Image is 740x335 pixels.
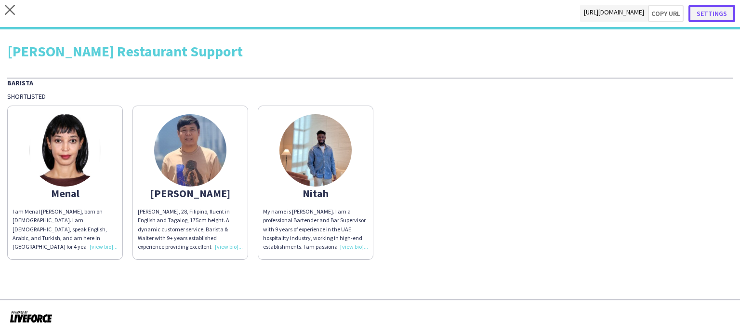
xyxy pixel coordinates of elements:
div: Nitah [263,189,368,198]
div: Barista [7,78,733,87]
img: thumb-688bc307281d8.jpeg [279,114,352,187]
div: Menal [13,189,118,198]
div: My name is [PERSON_NAME]. I am a professional Bartender and Bar Supervisor with 9 years of experi... [263,207,368,251]
span: [URL][DOMAIN_NAME] [580,5,648,22]
button: Settings [688,5,735,22]
img: Powered by Liveforce [10,310,53,323]
img: thumb-6630b20ae789a.jpg [154,114,226,187]
button: Copy url [648,5,684,22]
div: I am Menal [PERSON_NAME], born on [DEMOGRAPHIC_DATA]. I am [DEMOGRAPHIC_DATA], speak English, Ara... [13,207,118,251]
img: thumb-683b4df08b0f1.jpeg [29,114,101,187]
div: [PERSON_NAME] [138,189,243,198]
div: Shortlisted [7,92,733,101]
div: [PERSON_NAME], 28, Filipino, fluent in English and Tagalog, 175cm height. A dynamic customer serv... [138,207,243,251]
div: [PERSON_NAME] Restaurant Support [7,44,733,58]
